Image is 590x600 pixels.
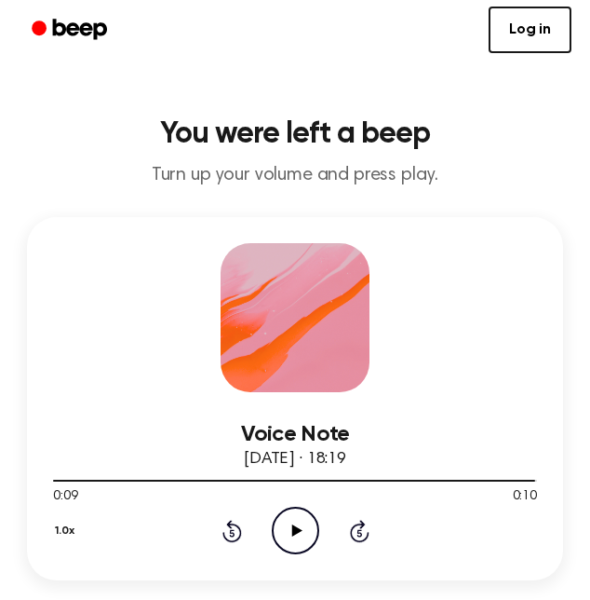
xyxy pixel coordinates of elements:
[19,12,124,48] a: Beep
[513,487,537,507] span: 0:10
[15,164,575,187] p: Turn up your volume and press play.
[53,422,537,447] h3: Voice Note
[15,119,575,149] h1: You were left a beep
[53,487,77,507] span: 0:09
[53,515,81,547] button: 1.0x
[489,7,571,53] a: Log in
[244,451,346,468] span: [DATE] · 18:19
